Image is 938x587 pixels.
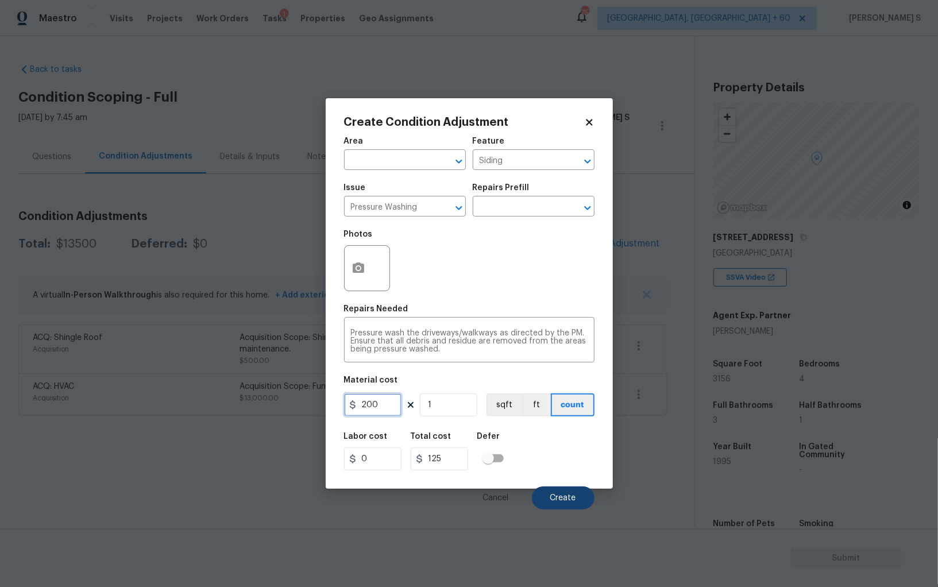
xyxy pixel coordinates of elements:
h5: Issue [344,184,366,192]
span: Create [550,494,576,503]
span: Cancel [483,494,509,503]
h5: Total cost [411,432,451,441]
h5: Feature [473,137,505,145]
textarea: Pressure wash the driveways/walkways as directed by the PM. Ensure that all debris and residue ar... [351,329,588,353]
button: count [551,393,595,416]
button: Cancel [465,486,527,509]
h5: Area [344,137,364,145]
button: Open [451,200,467,216]
h5: Repairs Prefill [473,184,530,192]
button: ft [522,393,551,416]
button: Open [580,200,596,216]
button: Open [451,153,467,169]
h5: Repairs Needed [344,305,408,313]
button: sqft [487,393,522,416]
h5: Photos [344,230,373,238]
button: Open [580,153,596,169]
button: Create [532,486,595,509]
h5: Labor cost [344,432,388,441]
h5: Defer [477,432,500,441]
h5: Material cost [344,376,398,384]
h2: Create Condition Adjustment [344,117,584,128]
